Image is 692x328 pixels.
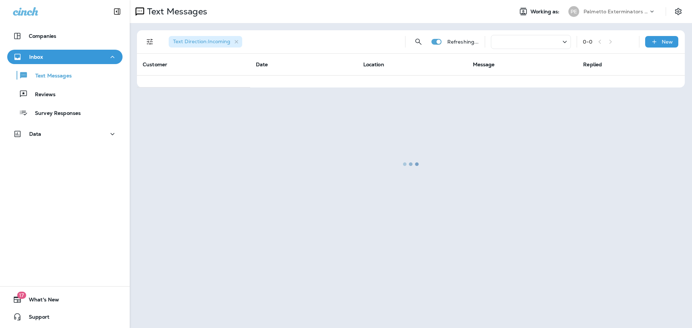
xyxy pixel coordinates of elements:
button: Companies [7,29,123,43]
span: What's New [22,297,59,305]
p: Companies [29,33,56,39]
span: 17 [17,292,26,299]
p: Reviews [28,91,56,98]
p: Inbox [29,54,43,60]
button: Inbox [7,50,123,64]
button: Support [7,310,123,324]
button: Survey Responses [7,105,123,120]
p: Survey Responses [28,110,81,117]
button: Data [7,127,123,141]
button: 17What's New [7,292,123,307]
button: Text Messages [7,68,123,83]
button: Collapse Sidebar [107,4,127,19]
p: New [662,39,673,45]
button: Reviews [7,86,123,102]
p: Text Messages [28,73,72,80]
p: Data [29,131,41,137]
span: Support [22,314,49,323]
